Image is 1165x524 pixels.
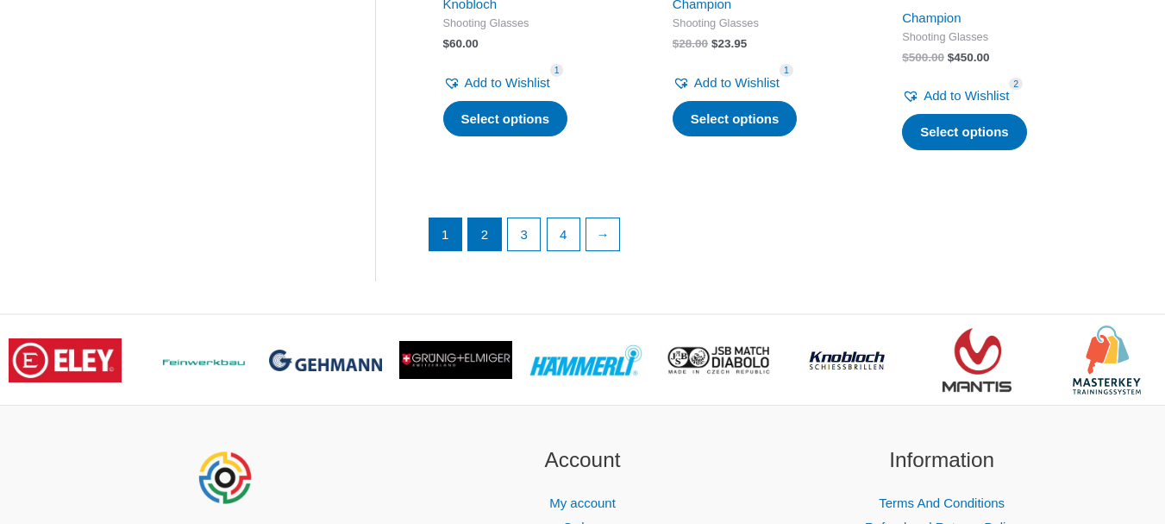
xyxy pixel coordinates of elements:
[711,37,718,50] span: $
[9,338,122,382] img: brand logo
[443,37,479,50] bdi: 60.00
[902,114,1027,150] a: Select options for “Super-Olympic Pistol Glasses - FRAME ONLY”
[902,51,944,64] bdi: 500.00
[443,16,624,31] span: Shooting Glasses
[948,51,990,64] bdi: 450.00
[694,75,780,90] span: Add to Wishlist
[550,64,564,77] span: 1
[549,496,616,510] a: My account
[673,37,680,50] span: $
[428,218,1099,261] nav: Product Pagination
[548,218,580,251] a: Page 4
[902,51,909,64] span: $
[784,445,1100,477] h2: Information
[443,101,568,137] a: Select options for “Knobloch Iris Shutter”
[1009,78,1023,91] span: 2
[673,37,708,50] bdi: 28.00
[443,37,450,50] span: $
[948,51,955,64] span: $
[673,16,854,31] span: Shooting Glasses
[879,496,1005,510] a: Terms And Conditions
[468,218,501,251] a: Page 2
[673,101,798,137] a: Select options for “Clip-on Lens Holder”
[443,71,550,95] a: Add to Wishlist
[902,10,961,25] a: Champion
[924,88,1009,103] span: Add to Wishlist
[673,71,780,95] a: Add to Wishlist
[424,445,741,477] h2: Account
[586,218,619,251] a: →
[711,37,747,50] bdi: 23.95
[780,64,793,77] span: 1
[429,218,462,251] span: Page 1
[465,75,550,90] span: Add to Wishlist
[902,84,1009,108] a: Add to Wishlist
[508,218,541,251] a: Page 3
[902,30,1083,45] span: Shooting Glasses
